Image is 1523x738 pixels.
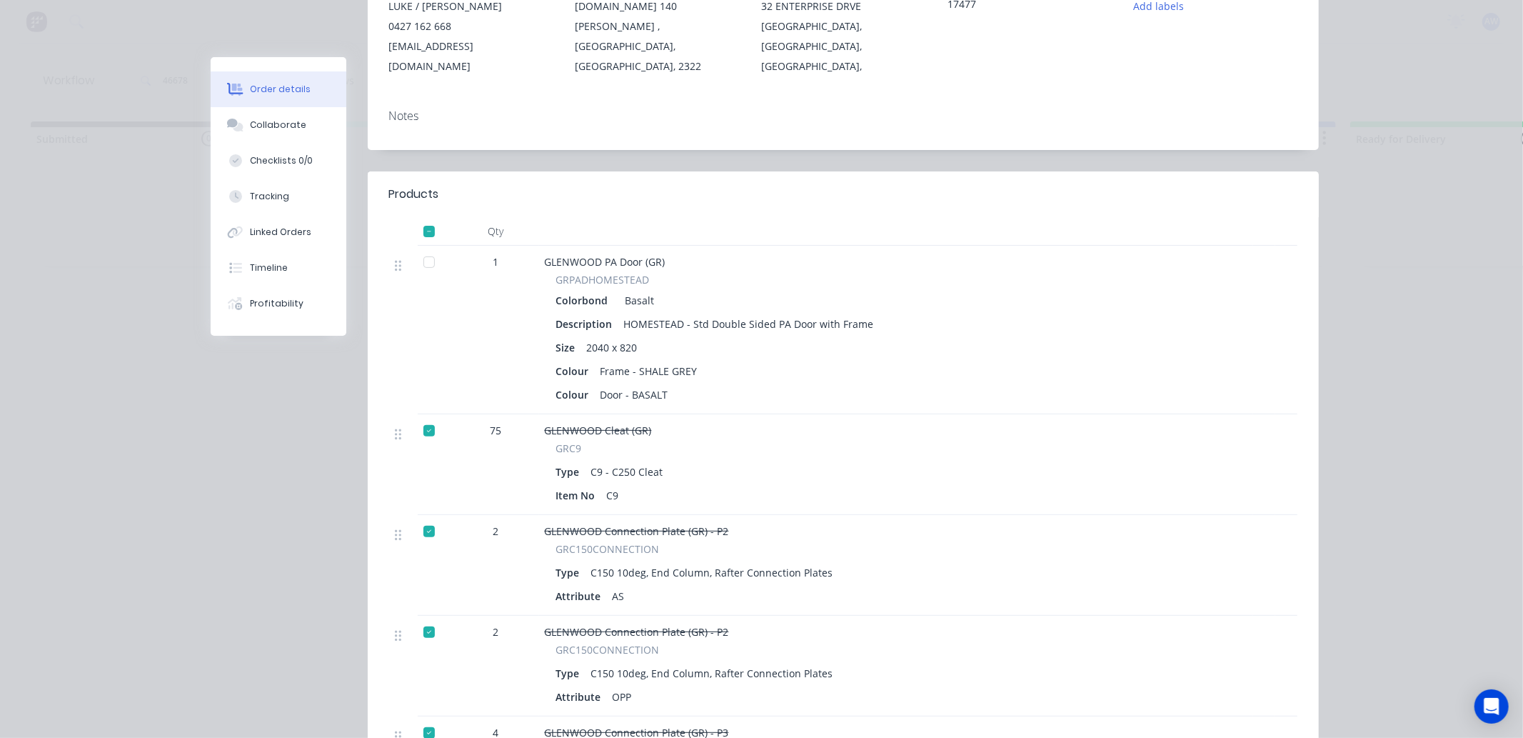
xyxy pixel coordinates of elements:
[556,441,582,456] span: GRC9
[556,542,660,557] span: GRC150CONNECTION
[595,384,674,405] div: Door - BASALT
[545,255,665,269] span: GLENWOOD PA Door (GR)
[389,186,439,203] div: Products
[250,297,303,310] div: Profitability
[211,107,346,143] button: Collaborate
[575,16,738,76] div: [PERSON_NAME] , [GEOGRAPHIC_DATA], [GEOGRAPHIC_DATA], 2322
[556,485,601,506] div: Item No
[211,71,346,107] button: Order details
[618,314,880,334] div: HOMESTEAD - Std Double Sided PA Door with Frame
[493,254,499,269] span: 1
[581,337,643,358] div: 2040 x 820
[607,687,638,707] div: OPP
[585,462,669,482] div: C9 - C250 Cleat
[493,624,499,639] span: 2
[761,16,925,76] div: [GEOGRAPHIC_DATA], [GEOGRAPHIC_DATA], [GEOGRAPHIC_DATA],
[620,290,655,311] div: Basalt
[389,16,553,36] div: 0427 162 668
[211,143,346,179] button: Checklists 0/0
[545,625,729,639] span: GLENWOOD Connection Plate (GR) - P2
[585,663,839,684] div: C150 10deg, End Column, Rafter Connection Plates
[250,261,288,274] div: Timeline
[211,250,346,286] button: Timeline
[389,109,1297,123] div: Notes
[556,687,607,707] div: Attribute
[556,314,618,334] div: Description
[250,119,306,131] div: Collaborate
[545,424,652,437] span: GLENWOOD Cleat (GR)
[595,361,703,382] div: Frame - SHALE GREY
[585,562,839,583] div: C150 10deg, End Column, Rafter Connection Plates
[453,217,539,246] div: Qty
[556,384,595,405] div: Colour
[491,423,502,438] span: 75
[1474,689,1509,724] div: Open Intercom Messenger
[556,337,581,358] div: Size
[250,154,313,167] div: Checklists 0/0
[556,290,614,311] div: Colorbond
[556,562,585,583] div: Type
[211,214,346,250] button: Linked Orders
[607,586,630,607] div: AS
[556,361,595,382] div: Colour
[493,524,499,539] span: 2
[556,642,660,657] span: GRC150CONNECTION
[556,663,585,684] div: Type
[556,586,607,607] div: Attribute
[211,179,346,214] button: Tracking
[250,190,289,203] div: Tracking
[389,36,553,76] div: [EMAIL_ADDRESS][DOMAIN_NAME]
[601,485,625,506] div: C9
[556,462,585,482] div: Type
[211,286,346,321] button: Profitability
[556,272,650,287] span: GRPADHOMESTEAD
[545,524,729,538] span: GLENWOOD Connection Plate (GR) - P2
[250,83,311,96] div: Order details
[250,226,311,239] div: Linked Orders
